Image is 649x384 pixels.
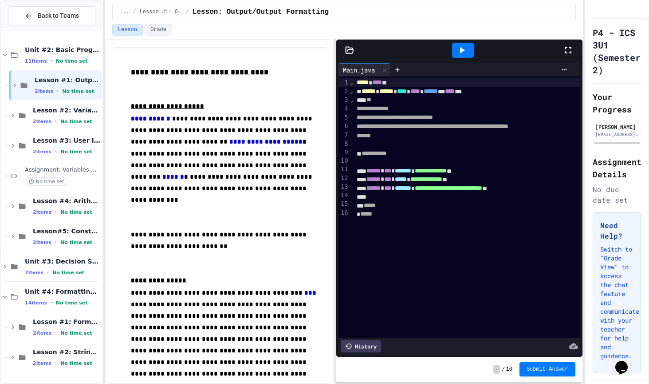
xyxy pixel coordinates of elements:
span: Unit #3: Decision Statements [25,257,101,265]
div: [PERSON_NAME] [595,123,639,131]
button: Submit Answer [519,362,575,376]
span: Back to Teams [38,11,79,20]
div: 12 [338,174,350,183]
span: • [51,299,52,306]
span: Submit Answer [527,366,568,373]
span: 14 items [25,300,47,306]
span: ... [120,8,130,16]
h2: Assignment Details [593,156,641,180]
span: No time set [56,300,88,306]
div: 2 [338,87,350,96]
span: 2 items [33,209,51,215]
span: Lesson #1: Output/Output Formatting [35,76,101,84]
span: Fold line [350,96,354,104]
span: 2 items [35,88,53,94]
div: 14 [338,191,350,200]
span: Lesson #3: User Input [33,136,101,144]
span: • [55,239,57,246]
span: • [55,118,57,125]
span: Lesson #2: Variables & Data Types [33,106,101,114]
span: No time set [60,209,92,215]
span: 2 items [33,119,51,124]
button: Back to Teams [8,6,95,25]
h3: Need Help? [600,220,634,241]
span: No time set [60,240,92,245]
div: 3 [338,96,350,104]
div: 8 [338,140,350,148]
div: 1 [338,78,350,87]
div: Main.java [338,65,379,75]
span: Fold line [350,79,354,86]
span: Lesson #1: Formatting Numbers [33,318,101,326]
div: 5 [338,113,350,122]
span: Unit #4: Formatting & Loops [25,288,101,296]
span: No time set [62,88,94,94]
span: 7 items [25,270,43,276]
span: Lesson #2: String Functions [33,348,101,356]
iframe: chat widget [612,348,640,375]
h2: Your Progress [593,91,641,116]
span: No time set [60,360,92,366]
span: 10 [506,366,512,373]
span: / [133,8,136,16]
span: Lesson: Output/Output Formatting [193,7,329,17]
span: Unit #2: Basic Programming Concepts [25,46,101,54]
span: • [55,360,57,367]
span: No time set [60,119,92,124]
span: 2 items [33,240,51,245]
div: 15 [338,200,350,208]
div: [EMAIL_ADDRESS][DOMAIN_NAME] [595,131,639,138]
div: 11 [338,165,350,174]
span: No time set [60,330,92,336]
span: Fold line [350,88,354,95]
div: No due date set [593,184,641,205]
span: • [47,269,49,276]
span: 2 items [33,149,51,155]
div: 16 [338,208,350,217]
div: 13 [338,183,350,192]
span: Lesson #1: Output/Output Formatting [140,8,182,16]
div: 7 [338,131,350,140]
span: No time set [25,177,68,186]
span: / [502,366,505,373]
span: 11 items [25,58,47,64]
span: • [51,57,52,64]
div: 9 [338,148,350,157]
span: - [493,365,500,374]
span: Lesson#5: Constants [33,227,101,235]
span: Assignment: Variables & User Input Practice [25,166,101,174]
div: 4 [338,104,350,113]
span: No time set [56,58,88,64]
span: • [57,88,59,95]
div: 6 [338,122,350,131]
button: Grade [145,24,172,36]
span: No time set [52,270,84,276]
span: / [186,8,189,16]
div: 10 [338,156,350,165]
span: 2 items [33,330,51,336]
span: • [55,148,57,155]
div: Main.java [338,63,390,76]
div: History [341,340,381,352]
button: Lesson [112,24,143,36]
span: No time set [60,149,92,155]
h1: P4 - ICS 3U1 (Semester 2) [593,26,641,76]
span: • [55,329,57,336]
span: Lesson #4: Arithmetic Operators [33,197,101,205]
p: Switch to "Grade View" to access the chat feature and communicate with your teacher for help and ... [600,245,634,360]
span: • [55,208,57,216]
span: 2 items [33,360,51,366]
